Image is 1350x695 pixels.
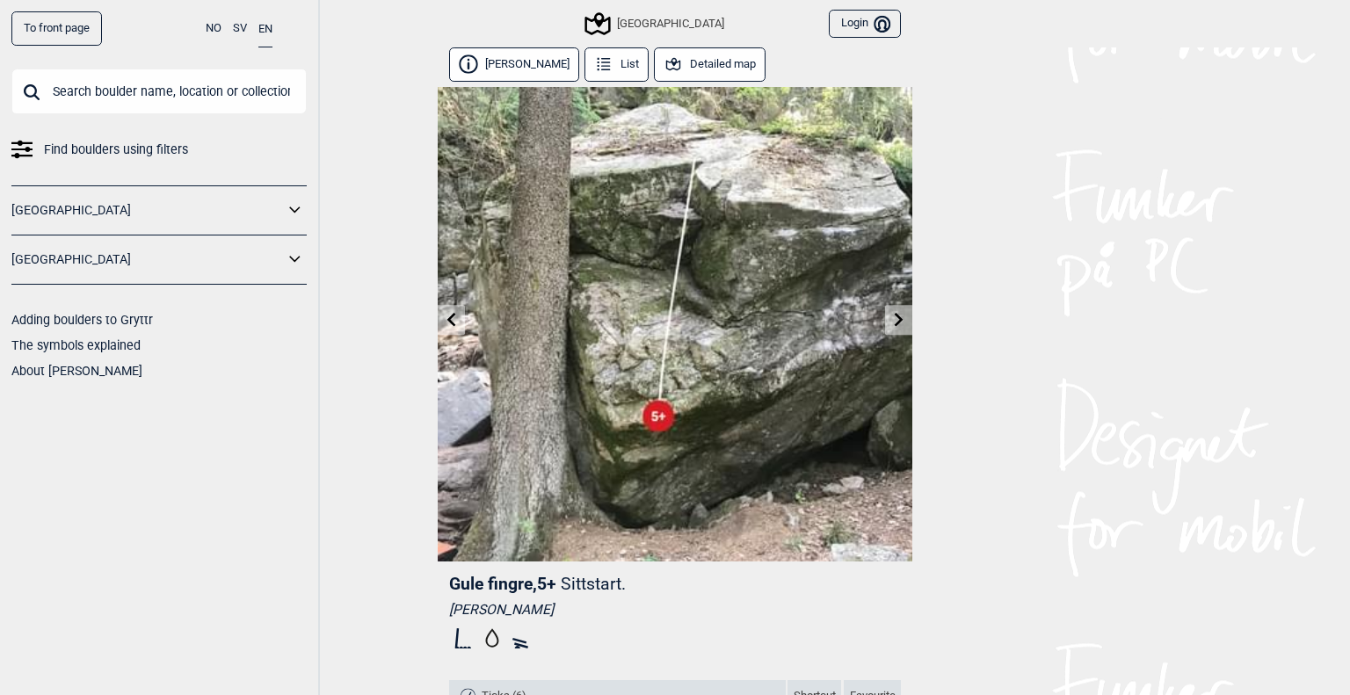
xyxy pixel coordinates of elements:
[44,137,188,163] span: Find boulders using filters
[11,137,307,163] a: Find boulders using filters
[654,47,766,82] button: Detailed map
[829,10,901,39] button: Login
[11,11,102,46] a: To front page
[11,198,284,223] a: [GEOGRAPHIC_DATA]
[584,47,649,82] button: List
[11,69,307,114] input: Search boulder name, location or collection
[11,338,141,352] a: The symbols explained
[449,47,579,82] button: [PERSON_NAME]
[449,601,901,619] div: [PERSON_NAME]
[561,574,626,594] p: Sittstart.
[11,364,142,378] a: About [PERSON_NAME]
[206,11,221,46] button: NO
[258,11,272,47] button: EN
[449,574,556,594] span: Gule fingre , 5+
[438,87,912,561] img: Gule fingre
[11,313,153,327] a: Adding boulders to Gryttr
[11,247,284,272] a: [GEOGRAPHIC_DATA]
[587,13,724,34] div: [GEOGRAPHIC_DATA]
[233,11,247,46] button: SV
